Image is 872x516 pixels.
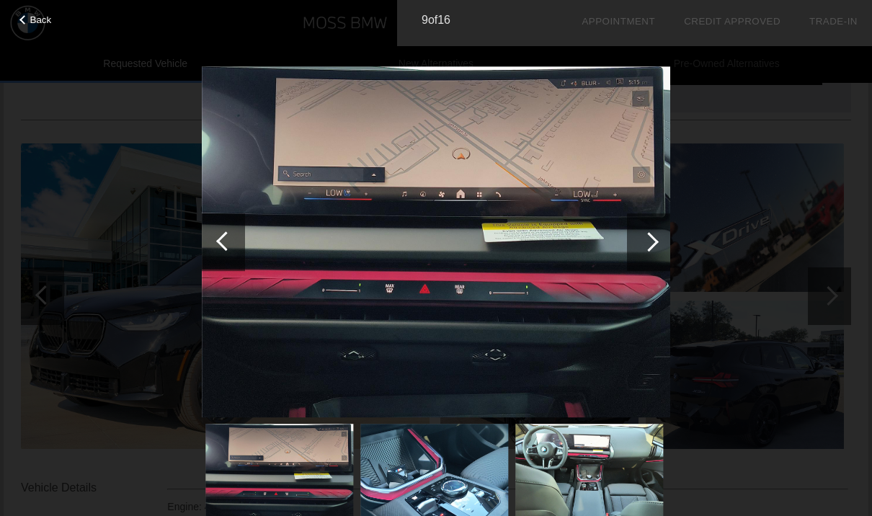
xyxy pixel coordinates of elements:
[202,66,670,417] img: 3df2ff6d733b67f489f47e492e95aaba.jpg
[30,14,52,25] span: Back
[437,14,450,26] span: 16
[582,16,655,27] a: Appointment
[809,16,858,27] a: Trade-In
[422,14,428,26] span: 9
[684,16,780,27] a: Credit Approved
